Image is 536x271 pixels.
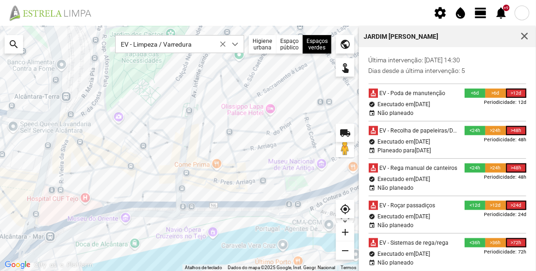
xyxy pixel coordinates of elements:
[454,6,468,20] span: water_drop
[415,147,431,154] span: [DATE]
[369,89,378,98] div: cleaning_services
[369,259,375,266] div: event
[369,139,375,145] div: verified
[485,163,506,173] div: >24h
[369,67,527,74] p: dias desde a última intervenção: 5
[369,147,375,154] div: event
[484,173,526,182] div: Periodicidade: 48h
[484,135,526,145] div: Periodicidade: 48h
[336,241,354,260] div: remove
[484,247,526,257] div: Periodicidade: 72h
[503,5,510,11] div: +9
[485,89,506,98] div: >6d
[377,176,430,182] div: Executado em
[336,124,354,142] div: local_shipping
[506,201,527,210] div: >24d
[369,185,375,191] div: event
[465,201,485,210] div: <12d
[465,89,485,98] div: <6d
[249,35,277,54] div: Higiene urbana
[377,185,413,191] div: Não planeado
[414,176,430,182] span: [DATE]
[369,176,375,182] div: verified
[336,200,354,218] div: my_location
[341,265,356,270] a: Termos (abre num novo separador)
[474,6,488,20] span: view_day
[484,210,526,219] div: Periodicidade: 24d
[485,126,506,135] div: >24h
[378,238,448,247] div: EV - Sistemas de rega/rega
[484,98,526,107] div: Periodicidade: 12d
[228,265,335,270] span: Dados do mapa ©2025 Google, Inst. Geogr. Nacional
[377,101,430,108] div: Executado em
[369,213,375,220] div: verified
[414,213,430,220] span: [DATE]
[506,89,527,98] div: >12d
[303,35,331,54] div: Espaços verdes
[485,238,506,247] div: >36h
[336,139,354,157] button: Arraste o Pegman para o mapa para abrir o Street View
[465,126,485,135] div: <24h
[377,251,430,257] div: Executado em
[5,35,23,54] div: search
[414,101,430,108] span: [DATE]
[485,201,506,210] div: >12d
[465,163,485,173] div: <24h
[336,35,354,54] div: public
[369,238,378,247] div: cleaning_services
[377,110,413,116] div: Não planeado
[369,110,375,116] div: event
[434,6,448,20] span: settings
[378,201,435,210] div: EV - Roçar passadiços
[414,139,430,145] span: [DATE]
[377,213,430,220] div: Executado em
[369,126,378,135] div: cleaning_services
[377,147,431,154] div: Planeado para
[2,259,33,271] a: Abrir esta área no Google Maps (abre uma nova janela)
[369,201,378,210] div: cleaning_services
[506,126,527,135] div: >48h
[377,259,413,266] div: Não planeado
[378,89,445,98] div: EV - Poda de manutenção
[369,101,375,108] div: verified
[495,6,508,20] span: notifications
[369,56,527,64] p: Última intervenção: [DATE] 14:30
[226,36,244,53] div: dropdown trigger
[6,5,101,21] img: file
[369,163,378,173] div: cleaning_services
[369,222,375,229] div: event
[378,163,457,173] div: EV - Rega manual de canteiros
[277,35,303,54] div: Espaço público
[377,139,430,145] div: Executado em
[116,36,226,53] span: EV - Limpeza / Varredura
[414,251,430,257] span: [DATE]
[506,163,527,173] div: >48h
[336,58,354,77] div: touch_app
[378,126,458,135] div: EV - Recolha de papeleiras/Dejetos caninos
[2,259,33,271] img: Google
[369,251,375,257] div: verified
[185,265,222,271] button: Atalhos de teclado
[377,222,413,229] div: Não planeado
[465,238,485,247] div: <36h
[506,238,527,247] div: >72h
[336,223,354,241] div: add
[364,33,439,40] div: Jardim [PERSON_NAME]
